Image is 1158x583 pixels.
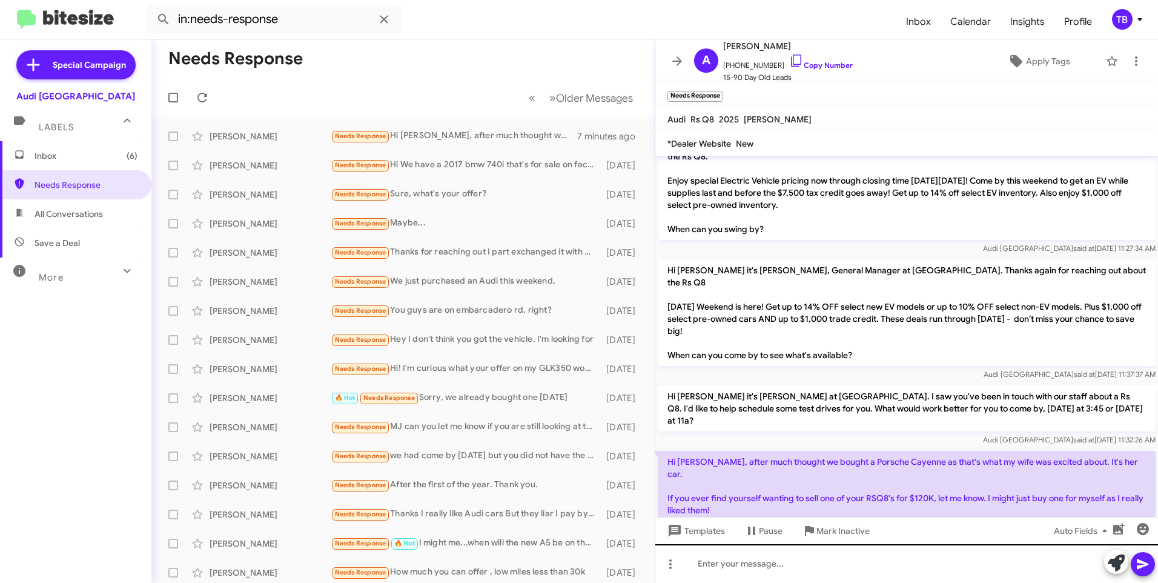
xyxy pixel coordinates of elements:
div: [PERSON_NAME] [210,188,331,201]
span: [PERSON_NAME] [744,114,812,125]
div: [DATE] [601,218,645,230]
div: [DATE] [601,450,645,462]
div: [DATE] [601,363,645,375]
span: Rs Q8 [690,114,714,125]
span: Needs Response [335,481,386,489]
span: 🔥 Hot [394,539,415,547]
a: Inbox [896,4,941,39]
span: Older Messages [556,92,633,105]
div: Hi! I'm curious what your offer on my GLK350 would be? Happy holidays to you! [331,362,601,376]
span: Needs Response [335,539,386,547]
button: Mark Inactive [792,520,879,542]
span: Needs Response [335,190,386,198]
a: Profile [1054,4,1102,39]
span: Apply Tags [1026,50,1070,72]
a: Copy Number [789,61,853,70]
span: A [702,51,710,70]
span: New [736,138,753,149]
div: [PERSON_NAME] [210,538,331,550]
button: Next [542,85,640,110]
div: we had come by [DATE] but you did not have the new Q8 audi [PERSON_NAME] wanted. if you want to s... [331,449,601,463]
span: Audi [667,114,686,125]
div: MJ can you let me know if you are still looking at this particular car? [331,420,601,434]
span: [PERSON_NAME] [723,39,853,53]
span: Needs Response [335,568,386,576]
div: [PERSON_NAME] [210,334,331,346]
div: [DATE] [601,508,645,521]
div: Sorry, we already bought one [DATE] [331,391,601,405]
a: Special Campaign [16,50,136,79]
div: [PERSON_NAME] [210,508,331,521]
span: Pause [759,520,782,542]
span: *Dealer Website [667,138,731,149]
div: Hi [PERSON_NAME], after much thought we bought a Porsche Cayenne as that's what my wife was excit... [331,129,577,143]
span: Audi [GEOGRAPHIC_DATA] [DATE] 11:37:37 AM [984,370,1156,379]
span: Needs Response [363,394,415,402]
span: said at [1073,244,1094,253]
span: said at [1073,435,1094,444]
span: More [39,272,64,283]
nav: Page navigation example [522,85,640,110]
div: 7 minutes ago [577,130,645,142]
div: [PERSON_NAME] [210,130,331,142]
div: [DATE] [601,305,645,317]
div: [DATE] [601,392,645,404]
div: [PERSON_NAME] [210,479,331,491]
div: [DATE] [601,479,645,491]
p: Hi [PERSON_NAME] it's [PERSON_NAME] at [GEOGRAPHIC_DATA]. I saw you've been in touch with our sta... [658,385,1156,431]
div: TB [1112,9,1133,30]
a: Insights [1001,4,1054,39]
div: Sure, what's your offer? [331,187,601,201]
button: Pause [735,520,792,542]
small: Needs Response [667,91,723,102]
span: Needs Response [335,307,386,315]
div: Audi [GEOGRAPHIC_DATA] [16,90,135,102]
span: (6) [127,150,137,162]
span: Needs Response [335,510,386,518]
div: [PERSON_NAME] [210,450,331,462]
span: Needs Response [335,452,386,460]
span: Templates [665,520,725,542]
span: Labels [39,122,74,133]
span: Special Campaign [53,59,126,71]
div: Thanks for reaching out I part exchanged it with Porsche Marin [331,245,601,259]
span: Needs Response [335,219,386,227]
div: [DATE] [601,247,645,259]
a: Calendar [941,4,1001,39]
div: Hi We have a 2017 bmw 740i that's for sale on facebook market right now My husbands number is [PH... [331,158,601,172]
div: [PERSON_NAME] [210,567,331,579]
span: Needs Response [335,365,386,373]
span: Audi [GEOGRAPHIC_DATA] [DATE] 11:27:34 AM [983,244,1156,253]
div: [DATE] [601,567,645,579]
span: Audi [GEOGRAPHIC_DATA] [DATE] 11:32:26 AM [983,435,1156,444]
span: said at [1074,370,1095,379]
div: [PERSON_NAME] [210,305,331,317]
div: [DATE] [601,188,645,201]
span: 2025 [719,114,739,125]
button: Apply Tags [977,50,1100,72]
div: How much you can offer , low miles less than 30k [331,565,601,579]
span: Needs Response [335,132,386,140]
div: [PERSON_NAME] [210,363,331,375]
input: Search [147,5,401,34]
p: Hi [PERSON_NAME] it's [PERSON_NAME], General Manager at [GEOGRAPHIC_DATA]. Thanks again for reach... [658,133,1156,240]
span: Auto Fields [1054,520,1112,542]
div: [DATE] [601,159,645,172]
span: Mark Inactive [816,520,870,542]
span: « [529,90,535,105]
div: After the first of the year. Thank you. [331,478,601,492]
div: [PERSON_NAME] [210,218,331,230]
div: [PERSON_NAME] [210,276,331,288]
div: [DATE] [601,334,645,346]
h1: Needs Response [168,49,303,68]
div: Maybe... [331,216,601,230]
div: [PERSON_NAME] [210,421,331,433]
div: Thanks I really like Audi cars But they liar I pay by USD. But they give me spare tire Made in [G... [331,507,601,521]
div: Hey I don't think you got the vehicle. I'm looking for [331,333,601,347]
button: TB [1102,9,1145,30]
div: We just purchased an Audi this weekend. [331,275,601,288]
